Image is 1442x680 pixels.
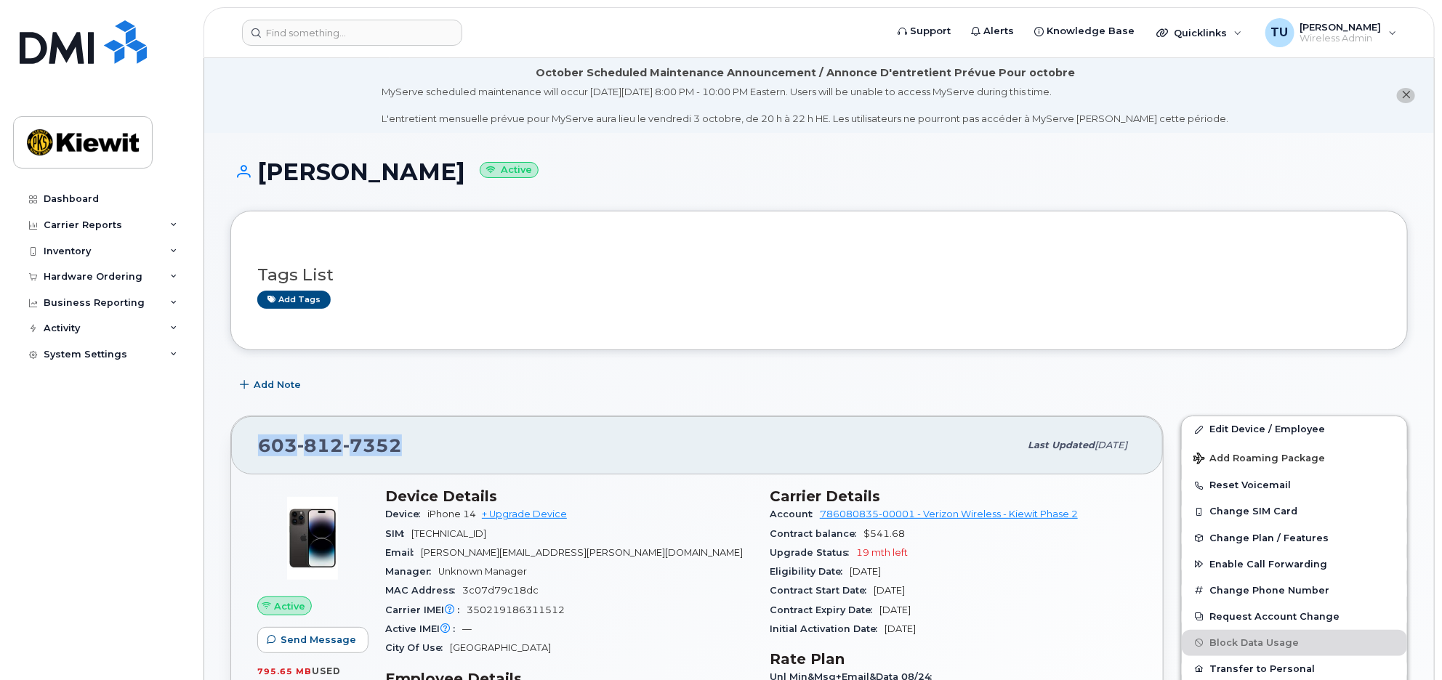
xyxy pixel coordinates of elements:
span: Device [385,509,427,519]
span: 350219186311512 [467,604,565,615]
span: Upgrade Status [770,547,856,558]
button: Send Message [257,627,368,653]
button: Change SIM Card [1182,498,1407,525]
span: $541.68 [863,528,905,539]
span: used [312,665,341,676]
span: Contract balance [770,528,863,539]
span: Active IMEI [385,623,462,634]
span: Initial Activation Date [770,623,885,634]
button: Request Account Change [1182,604,1407,630]
button: Change Phone Number [1182,578,1407,604]
h3: Carrier Details [770,487,1137,505]
span: 603 [258,434,402,456]
span: [DATE] [879,604,911,615]
button: Enable Call Forwarding [1182,551,1407,578]
span: — [462,623,472,634]
span: Contract Start Date [770,585,874,596]
span: 19 mth left [856,547,908,558]
span: Eligibility Date [770,566,850,577]
span: Change Plan / Features [1209,533,1329,543]
span: [TECHNICAL_ID] [411,528,486,539]
span: Last updated [1028,440,1095,450]
span: Enable Call Forwarding [1209,559,1327,570]
button: Reset Voicemail [1182,472,1407,498]
a: Edit Device / Employee [1182,416,1407,442]
span: SIM [385,528,411,539]
span: 3c07d79c18dc [462,585,539,596]
a: + Upgrade Device [482,509,567,519]
span: Carrier IMEI [385,604,467,615]
span: Add Note [254,378,301,392]
button: Add Note [230,372,313,398]
span: City Of Use [385,642,450,653]
button: Add Roaming Package [1182,442,1407,472]
span: Send Message [281,633,356,647]
span: [GEOGRAPHIC_DATA] [450,642,551,653]
span: MAC Address [385,585,462,596]
span: Email [385,547,421,558]
span: [DATE] [874,585,905,596]
a: Add tags [257,291,331,309]
span: 812 [297,434,343,456]
h3: Device Details [385,487,752,505]
span: Unknown Manager [438,566,527,577]
span: Active [274,599,305,613]
span: [DATE] [1095,440,1127,450]
span: Manager [385,566,438,577]
button: Block Data Usage [1182,630,1407,656]
span: 7352 [343,434,402,456]
span: 795.65 MB [257,666,312,676]
span: Add Roaming Package [1193,453,1325,466]
button: Change Plan / Features [1182,525,1407,551]
iframe: Messenger Launcher [1379,617,1431,669]
small: Active [480,162,539,179]
div: October Scheduled Maintenance Announcement / Annonce D'entretient Prévue Pour octobre [536,65,1075,81]
button: close notification [1397,88,1415,103]
h3: Rate Plan [770,650,1137,668]
img: image20231002-3703462-njx0qo.jpeg [269,495,356,582]
span: iPhone 14 [427,509,476,519]
div: MyServe scheduled maintenance will occur [DATE][DATE] 8:00 PM - 10:00 PM Eastern. Users will be u... [382,85,1229,126]
h1: [PERSON_NAME] [230,159,1408,185]
span: [DATE] [850,566,881,577]
span: Contract Expiry Date [770,604,879,615]
a: 786080835-00001 - Verizon Wireless - Kiewit Phase 2 [820,509,1078,519]
span: Account [770,509,820,519]
span: [DATE] [885,623,916,634]
h3: Tags List [257,266,1381,284]
span: [PERSON_NAME][EMAIL_ADDRESS][PERSON_NAME][DOMAIN_NAME] [421,547,743,558]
